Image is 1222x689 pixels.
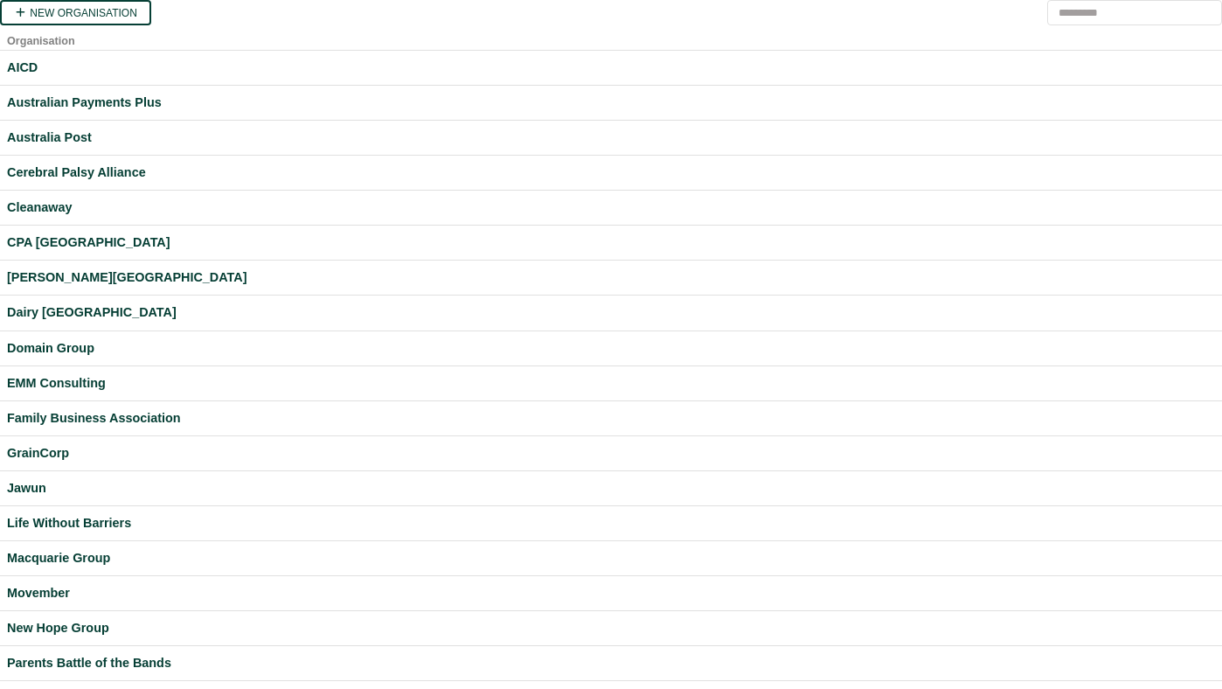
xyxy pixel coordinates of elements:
[7,478,1215,498] a: Jawun
[7,618,1215,638] a: New Hope Group
[7,128,1215,148] a: Australia Post
[7,443,1215,463] a: GrainCorp
[7,338,1215,358] a: Domain Group
[7,198,1215,218] a: Cleanaway
[7,373,1215,393] a: EMM Consulting
[7,233,1215,253] a: CPA [GEOGRAPHIC_DATA]
[7,513,1215,533] a: Life Without Barriers
[7,163,1215,183] a: Cerebral Palsy Alliance
[7,268,1215,288] a: [PERSON_NAME][GEOGRAPHIC_DATA]
[7,58,1215,78] a: AICD
[7,408,1215,428] a: Family Business Association
[7,93,1215,113] a: Australian Payments Plus
[7,583,1215,603] a: Movember
[7,303,1215,323] a: Dairy [GEOGRAPHIC_DATA]
[7,653,1215,673] a: Parents Battle of the Bands
[7,548,1215,568] a: Macquarie Group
